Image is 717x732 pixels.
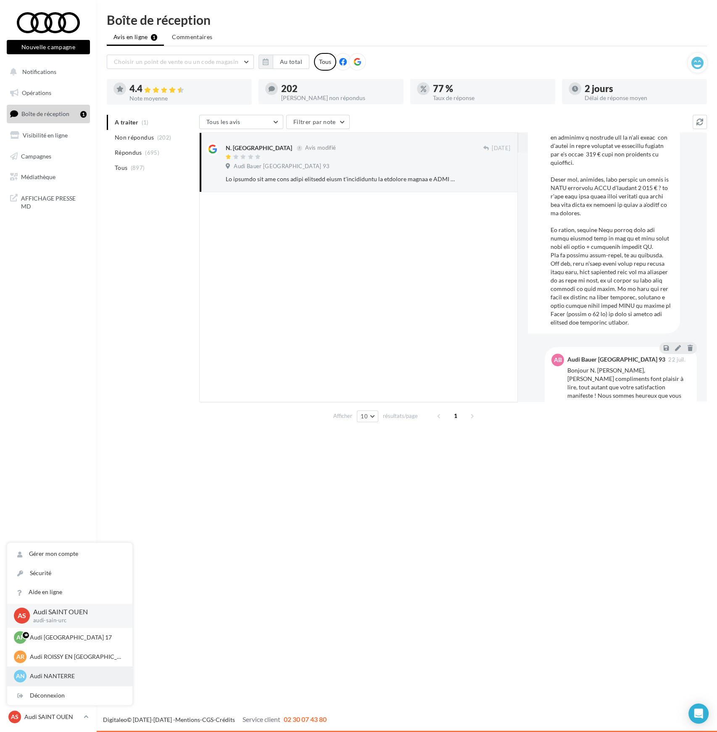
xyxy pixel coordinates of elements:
div: Boîte de réception [107,13,707,26]
span: AP [16,633,24,642]
span: Notifications [22,68,56,75]
div: Tous [314,53,336,71]
span: Tous [115,164,127,172]
div: Bonjour N. [PERSON_NAME], [PERSON_NAME] compliments font plaisir à lire, tout autant que votre sa... [567,366,690,476]
span: (897) [131,164,145,171]
div: 2 jours [585,84,700,93]
button: Nouvelle campagne [7,40,90,54]
span: Audi Bauer [GEOGRAPHIC_DATA] 93 [234,163,330,170]
button: Au total [258,55,309,69]
div: N. [GEOGRAPHIC_DATA] [226,144,292,152]
span: 02 30 07 43 80 [284,715,327,723]
span: Tous les avis [206,118,240,125]
button: Tous les avis [199,115,283,129]
span: (202) [157,134,171,141]
a: Campagnes [5,148,92,165]
span: Choisir un point de vente ou un code magasin [114,58,238,65]
button: 10 [357,410,378,422]
span: 1 [449,409,462,423]
button: Notifications [5,63,88,81]
p: Audi ROISSY EN [GEOGRAPHIC_DATA] [30,653,122,661]
a: CGS [202,716,214,723]
button: Au total [273,55,309,69]
span: 22 juil. [668,357,685,362]
a: Crédits [216,716,235,723]
a: AFFICHAGE PRESSE MD [5,189,92,214]
button: Filtrer par note [286,115,350,129]
span: AR [16,653,24,661]
a: Visibilité en ligne [5,127,92,144]
span: Non répondus [115,133,154,142]
div: Déconnexion [7,686,132,705]
span: Visibilité en ligne [23,132,68,139]
span: Commentaires [172,33,212,41]
div: Taux de réponse [433,95,548,101]
div: Lo ipsumdo sit ame cons adipi elitsedd eiusm t'incididuntu la etdolore magnaa e ADMI VENIA Quisn-... [226,175,456,183]
button: Choisir un point de vente ou un code magasin [107,55,254,69]
span: AS [11,713,18,721]
div: Audi Bauer [GEOGRAPHIC_DATA] 93 [567,357,665,362]
div: 1 [80,111,87,118]
span: Service client [243,715,280,723]
span: 10 [361,413,368,420]
span: (695) [145,149,159,156]
a: Opérations [5,84,92,102]
a: Sécurité [7,564,132,583]
span: Campagnes [21,152,51,159]
span: Répondus [115,148,142,157]
span: © [DATE]-[DATE] - - - [103,716,327,723]
div: 77 % [433,84,548,93]
a: Digitaleo [103,716,127,723]
div: Délai de réponse moyen [585,95,700,101]
span: Afficher [333,412,352,420]
span: Opérations [22,89,51,96]
p: audi-sain-urc [33,617,119,624]
a: Médiathèque [5,168,92,186]
span: Médiathèque [21,173,55,180]
span: AS [18,611,26,621]
div: 4.4 [129,84,245,94]
p: Audi NANTERRE [30,672,122,680]
span: AFFICHAGE PRESSE MD [21,193,87,211]
a: Boîte de réception1 [5,105,92,123]
div: Note moyenne [129,95,245,101]
span: [DATE] [492,145,510,152]
span: Avis modifié [305,145,336,151]
p: Audi SAINT OUEN [33,607,119,617]
a: Mentions [175,716,200,723]
span: AN [16,672,25,680]
span: résultats/page [383,412,418,420]
a: Gérer mon compte [7,544,132,563]
a: AS Audi SAINT OUEN [7,709,90,725]
p: Audi [GEOGRAPHIC_DATA] 17 [30,633,122,642]
div: [PERSON_NAME] non répondus [281,95,397,101]
div: Open Intercom Messenger [688,703,709,724]
span: Boîte de réception [21,110,69,117]
span: AB [554,356,562,364]
p: Audi SAINT OUEN [24,713,80,721]
div: 202 [281,84,397,93]
a: Aide en ligne [7,583,132,602]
